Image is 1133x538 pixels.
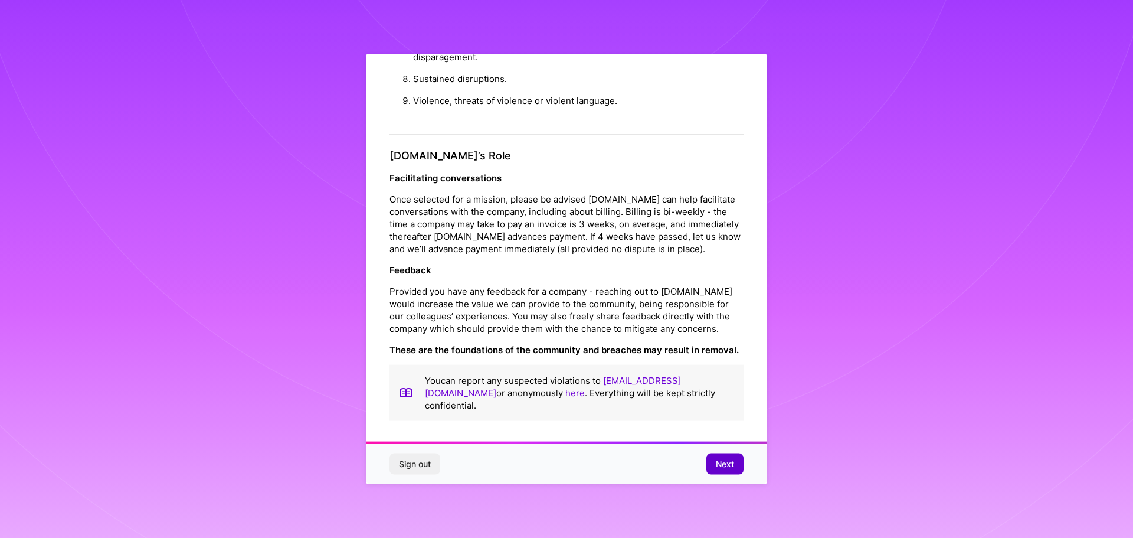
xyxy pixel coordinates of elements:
[389,149,744,162] h4: [DOMAIN_NAME]’s Role
[413,90,744,112] li: Violence, threats of violence or violent language.
[389,454,440,475] button: Sign out
[389,344,739,355] strong: These are the foundations of the community and breaches may result in removal.
[389,285,744,334] p: Provided you have any feedback for a company - reaching out to [DOMAIN_NAME] would increase the v...
[716,458,734,470] span: Next
[425,374,681,398] a: [EMAIL_ADDRESS][DOMAIN_NAME]
[706,454,744,475] button: Next
[413,68,744,90] li: Sustained disruptions.
[399,458,431,470] span: Sign out
[389,172,502,183] strong: Facilitating conversations
[389,264,431,275] strong: Feedback
[389,193,744,255] p: Once selected for a mission, please be advised [DOMAIN_NAME] can help facilitate conversations wi...
[565,387,585,398] a: here
[425,374,734,411] p: You can report any suspected violations to or anonymously . Everything will be kept strictly conf...
[399,374,413,411] img: book icon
